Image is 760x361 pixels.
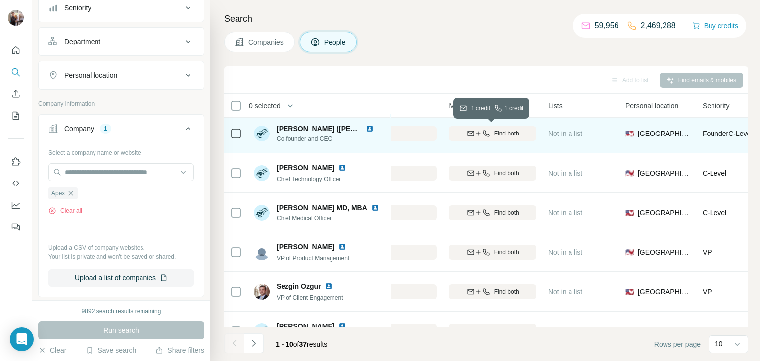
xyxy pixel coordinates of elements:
[51,189,65,198] span: Apex
[276,340,293,348] span: 1 - 10
[64,3,91,13] div: Seniority
[8,218,24,236] button: Feedback
[449,205,536,220] button: Find both
[39,117,204,144] button: Company1
[48,144,194,157] div: Select a company name or website
[8,63,24,81] button: Search
[254,165,270,181] img: Avatar
[324,37,347,47] span: People
[625,168,634,178] span: 🇺🇸
[64,70,117,80] div: Personal location
[254,126,270,141] img: Avatar
[100,124,111,133] div: 1
[625,129,634,138] span: 🇺🇸
[8,85,24,103] button: Enrich CSV
[10,327,34,351] div: Open Intercom Messenger
[449,101,469,111] span: Mobile
[703,327,730,335] span: Manager
[277,242,334,252] span: [PERSON_NAME]
[494,248,519,257] span: Find both
[8,107,24,125] button: My lists
[494,327,519,336] span: Find both
[703,101,729,111] span: Seniority
[625,101,678,111] span: Personal location
[494,208,519,217] span: Find both
[48,269,194,287] button: Upload a list of companies
[715,339,723,349] p: 10
[248,37,285,47] span: Companies
[625,208,634,218] span: 🇺🇸
[638,208,691,218] span: [GEOGRAPHIC_DATA]
[338,164,346,172] img: LinkedIn logo
[277,281,321,291] span: Sezgin Ozgur
[254,323,270,339] img: Avatar
[449,245,536,260] button: Find both
[277,255,349,262] span: VP of Product Management
[277,163,334,173] span: [PERSON_NAME]
[548,209,582,217] span: Not in a list
[254,205,270,221] img: Avatar
[39,30,204,53] button: Department
[8,175,24,192] button: Use Surfe API
[703,248,712,256] span: VP
[64,37,100,46] div: Department
[277,176,341,182] span: Chief Technology Officer
[338,243,346,251] img: LinkedIn logo
[703,209,726,217] span: C-Level
[548,288,582,296] span: Not in a list
[494,129,519,138] span: Find both
[8,153,24,171] button: Use Surfe on LinkedIn
[224,12,748,26] h4: Search
[277,294,343,301] span: VP of Client Engagement
[625,287,634,297] span: 🇺🇸
[548,101,563,111] span: Lists
[703,169,726,177] span: C-Level
[548,327,582,335] span: Not in a list
[64,124,94,134] div: Company
[38,99,204,108] p: Company information
[48,243,194,252] p: Upload a CSV of company websites.
[641,20,676,32] p: 2,469,288
[371,204,379,212] img: LinkedIn logo
[38,345,66,355] button: Clear
[625,247,634,257] span: 🇺🇸
[692,19,738,33] button: Buy credits
[366,125,374,133] img: LinkedIn logo
[277,321,334,331] span: [PERSON_NAME]
[277,214,385,223] span: Chief Medical Officer
[277,203,367,213] span: [PERSON_NAME] MD, MBA
[48,252,194,261] p: Your list is private and won't be saved or shared.
[8,196,24,214] button: Dashboard
[638,247,691,257] span: [GEOGRAPHIC_DATA]
[277,125,459,133] span: [PERSON_NAME] ([PERSON_NAME]) [PERSON_NAME]
[548,248,582,256] span: Not in a list
[494,287,519,296] span: Find both
[548,130,582,137] span: Not in a list
[277,135,385,143] span: Co-founder and CEO
[86,345,136,355] button: Save search
[8,10,24,26] img: Avatar
[595,20,619,32] p: 59,956
[654,339,701,349] span: Rows per page
[293,340,299,348] span: of
[449,324,536,339] button: Find both
[638,287,691,297] span: [GEOGRAPHIC_DATA]
[703,130,752,137] span: Founder C-Level
[638,326,691,336] span: [GEOGRAPHIC_DATA]
[82,307,161,316] div: 9892 search results remaining
[254,284,270,300] img: Avatar
[299,340,307,348] span: 37
[155,345,204,355] button: Share filters
[325,282,332,290] img: LinkedIn logo
[244,333,264,353] button: Navigate to next page
[638,168,691,178] span: [GEOGRAPHIC_DATA]
[249,101,281,111] span: 0 selected
[548,169,582,177] span: Not in a list
[254,244,270,260] img: Avatar
[494,169,519,178] span: Find both
[48,206,82,215] button: Clear all
[8,42,24,59] button: Quick start
[449,284,536,299] button: Find both
[338,322,346,330] img: LinkedIn logo
[276,340,327,348] span: results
